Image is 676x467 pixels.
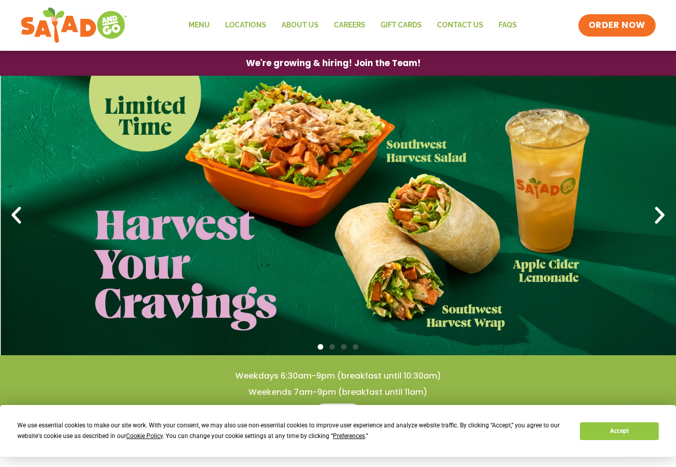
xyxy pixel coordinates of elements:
[274,14,326,37] a: About Us
[181,14,218,37] a: Menu
[318,344,323,350] span: Go to slide 1
[429,14,491,37] a: Contact Us
[181,14,525,37] nav: Menu
[5,204,27,227] div: Previous slide
[578,14,656,37] a: ORDER NOW
[329,344,335,350] span: Go to slide 2
[580,422,658,440] button: Accept
[333,432,365,440] span: Preferences
[373,14,429,37] a: GIFT CARDS
[231,51,436,75] a: We're growing & hiring! Join the Team!
[589,19,646,32] span: ORDER NOW
[20,387,656,398] h4: Weekends 7am-9pm (breakfast until 11am)
[313,403,363,428] a: Menu
[326,14,373,37] a: Careers
[491,14,525,37] a: FAQs
[353,344,358,350] span: Go to slide 4
[20,370,656,382] h4: Weekdays 6:30am-9pm (breakfast until 10:30am)
[20,5,128,46] img: new-SAG-logo-768×292
[649,204,671,227] div: Next slide
[17,420,568,442] div: We use essential cookies to make our site work. With your consent, we may also use non-essential ...
[218,14,274,37] a: Locations
[246,59,421,68] span: We're growing & hiring! Join the Team!
[126,432,163,440] span: Cookie Policy
[341,344,347,350] span: Go to slide 3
